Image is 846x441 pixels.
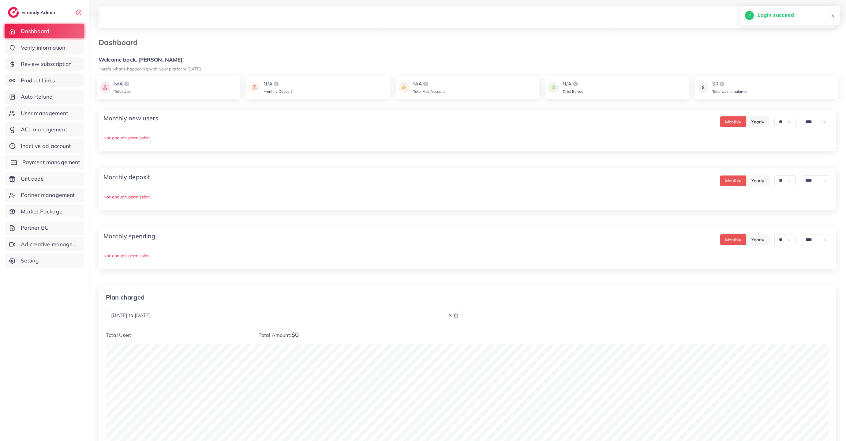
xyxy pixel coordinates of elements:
[746,234,769,245] button: Yearly
[249,80,260,95] img: icon payment
[21,9,57,15] h2: Ecomdy Admin
[720,116,747,127] button: Monthly
[746,116,769,127] button: Yearly
[21,224,49,232] span: Partner BC
[758,11,794,19] h5: Login success!
[106,294,462,301] p: Plan charged
[103,193,831,201] p: Not enough permission
[413,89,445,94] span: Total Ads Account
[273,80,280,88] img: logo
[413,80,445,88] div: N/A
[718,80,726,88] img: logo
[123,80,130,88] img: logo
[99,38,143,47] h3: Dashboard
[698,80,709,95] img: icon payment
[21,208,62,216] span: Market Package
[720,175,747,186] button: Monthly
[8,7,57,18] a: logoEcomdy Admin
[5,24,84,38] a: Dashboard
[5,139,84,153] a: Inactive ad account
[5,41,84,55] a: Verify information
[100,80,110,95] img: icon payment
[21,257,39,265] span: Setting
[720,234,747,245] button: Monthly
[114,80,132,88] div: N/A
[712,89,747,94] span: Total User’s balance
[21,109,68,117] span: User management
[21,175,44,183] span: Gift code
[399,80,410,95] img: icon payment
[5,155,84,169] a: Payment management
[291,331,299,338] span: $0
[5,188,84,202] a: Partner management
[103,252,831,259] p: Not enough permission
[114,89,132,94] span: Total User
[21,27,49,35] span: Dashboard
[5,205,84,219] a: Market Package
[106,331,249,339] p: Total User:
[21,60,72,68] span: Review subscription
[21,77,55,85] span: Product Links
[5,172,84,186] a: Gift code
[5,73,84,88] a: Product Links
[22,158,80,166] span: Payment management
[5,221,84,235] a: Partner BC
[264,89,292,94] span: Monthly Deposit
[5,123,84,137] a: ACL management
[21,240,80,248] span: Ad creative management
[5,237,84,251] a: Ad creative management
[21,191,75,199] span: Partner management
[103,173,150,181] h4: Monthly deposit
[99,57,836,63] h5: Welcome back, [PERSON_NAME]!
[563,80,583,88] div: N/A
[572,80,579,88] img: logo
[746,175,769,186] button: Yearly
[99,66,202,71] small: Here's what's happening with your platform [DATE].
[103,232,155,240] h4: Monthly spending
[21,93,53,101] span: Auto Refund
[422,80,429,88] img: logo
[21,142,71,150] span: Inactive ad account
[5,90,84,104] a: Auto Refund
[264,80,292,88] div: N/A
[5,106,84,120] a: User management
[259,331,462,339] p: Total Amount:
[5,57,84,71] a: Review subscription
[21,44,66,52] span: Verify information
[5,254,84,268] a: Setting
[548,80,559,95] img: icon payment
[8,7,19,18] img: logo
[712,80,747,88] div: $0
[103,134,831,141] p: Not enough permission
[111,312,151,318] span: [DATE] to [DATE]
[21,126,67,134] span: ACL management
[103,115,158,122] h4: Monthly new users
[563,89,583,94] span: Total Bonus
